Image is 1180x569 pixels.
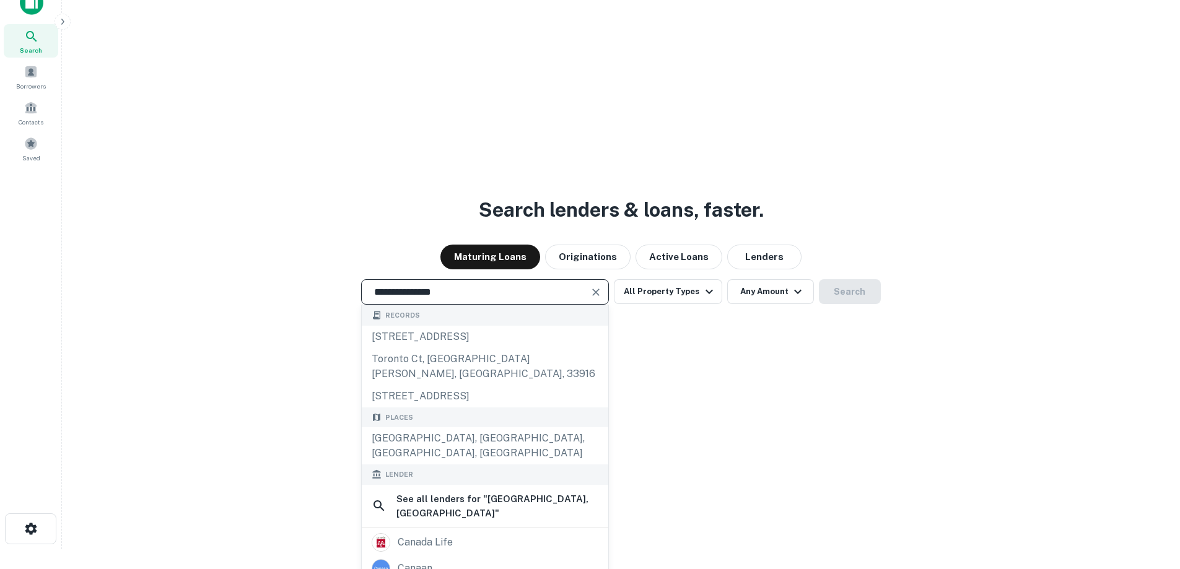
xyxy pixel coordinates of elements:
[545,245,631,269] button: Originations
[398,533,453,552] div: canada life
[385,310,420,321] span: Records
[385,469,413,480] span: Lender
[4,24,58,58] a: Search
[4,60,58,93] a: Borrowers
[4,132,58,165] a: Saved
[362,427,608,464] div: [GEOGRAPHIC_DATA], [GEOGRAPHIC_DATA], [GEOGRAPHIC_DATA], [GEOGRAPHIC_DATA]
[479,195,764,225] h3: Search lenders & loans, faster.
[22,153,40,163] span: Saved
[362,529,608,555] a: canada life
[16,81,46,91] span: Borrowers
[727,245,802,269] button: Lenders
[372,534,390,551] img: picture
[19,117,43,127] span: Contacts
[362,326,608,348] div: [STREET_ADDRESS]
[362,348,608,385] div: toronto ct, [GEOGRAPHIC_DATA][PERSON_NAME], [GEOGRAPHIC_DATA], 33916
[4,96,58,129] a: Contacts
[20,45,42,55] span: Search
[396,492,598,521] h6: See all lenders for " [GEOGRAPHIC_DATA], [GEOGRAPHIC_DATA] "
[1118,470,1180,529] iframe: Chat Widget
[614,279,722,304] button: All Property Types
[727,279,814,304] button: Any Amount
[385,412,413,423] span: Places
[362,385,608,407] div: [STREET_ADDRESS]
[587,284,605,301] button: Clear
[636,245,722,269] button: Active Loans
[440,245,540,269] button: Maturing Loans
